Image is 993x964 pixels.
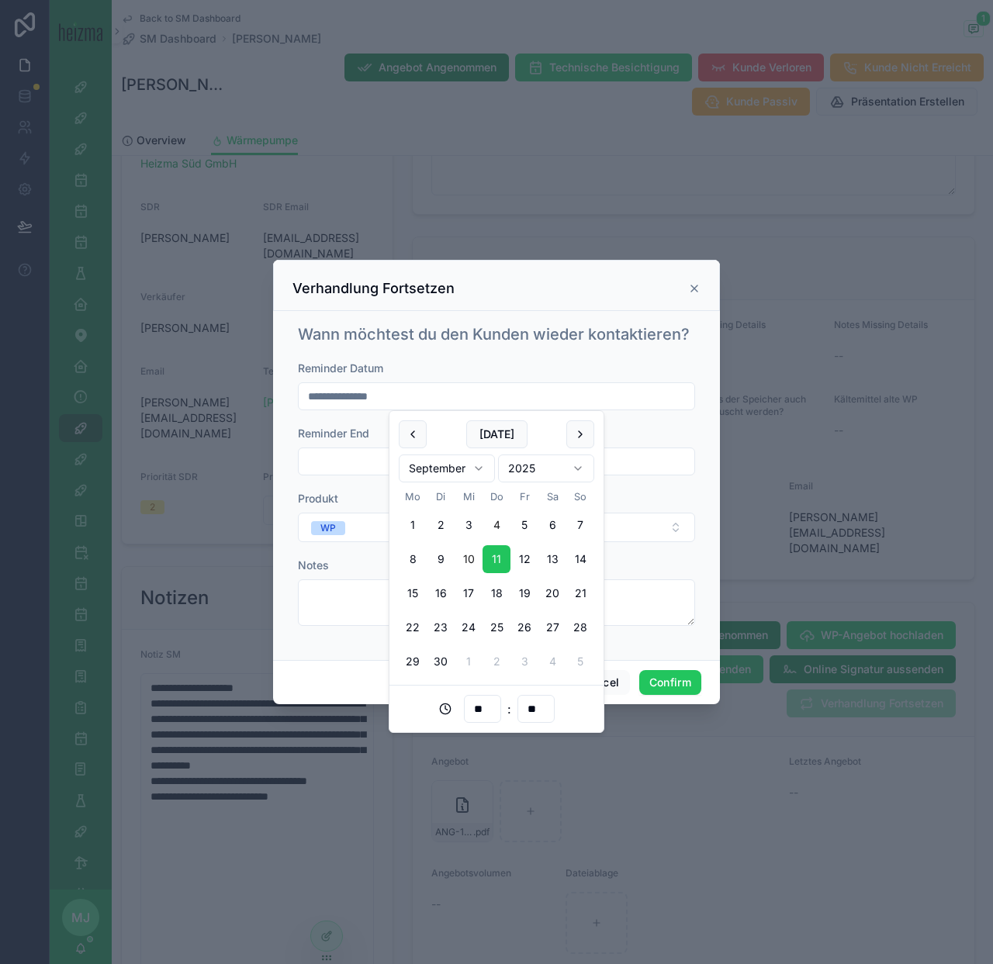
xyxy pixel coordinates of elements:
button: [DATE] [466,420,528,448]
th: Dienstag [427,489,455,505]
button: Donnerstag, 2. Oktober 2025 [483,648,510,675]
button: Freitag, 19. September 2025 [510,579,538,607]
button: Freitag, 12. September 2025 [510,545,538,573]
th: Montag [399,489,427,505]
button: Samstag, 27. September 2025 [538,613,566,641]
button: Dienstag, 30. September 2025 [427,648,455,675]
button: Select Button [298,513,695,542]
button: Sonntag, 21. September 2025 [566,579,594,607]
button: Freitag, 26. September 2025 [510,613,538,641]
button: Dienstag, 23. September 2025 [427,613,455,641]
th: Freitag [510,489,538,505]
span: Produkt [298,492,338,505]
button: Montag, 22. September 2025 [399,613,427,641]
th: Mittwoch [455,489,483,505]
button: Dienstag, 2. September 2025 [427,511,455,539]
button: Today, Donnerstag, 4. September 2025 [483,511,510,539]
h1: Wann möchtest du den Kunden wieder kontaktieren? [298,323,690,345]
button: Montag, 29. September 2025 [399,648,427,675]
button: Montag, 8. September 2025 [399,545,427,573]
button: Mittwoch, 10. September 2025 [455,545,483,573]
button: Samstag, 4. Oktober 2025 [538,648,566,675]
button: Mittwoch, 24. September 2025 [455,613,483,641]
h3: Verhandlung Fortsetzen [292,279,455,298]
table: September 2025 [399,489,594,675]
th: Samstag [538,489,566,505]
button: Sonntag, 14. September 2025 [566,545,594,573]
button: Freitag, 3. Oktober 2025 [510,648,538,675]
button: Montag, 1. September 2025 [399,511,427,539]
button: Samstag, 6. September 2025 [538,511,566,539]
div: : [399,695,594,723]
button: Mittwoch, 1. Oktober 2025 [455,648,483,675]
span: Reminder Datum [298,361,383,375]
span: Reminder End [298,427,369,440]
button: Montag, 15. September 2025 [399,579,427,607]
button: Sonntag, 7. September 2025 [566,511,594,539]
button: Donnerstag, 11. September 2025, selected [483,545,510,573]
button: Donnerstag, 25. September 2025 [483,613,510,641]
button: Donnerstag, 18. September 2025 [483,579,510,607]
button: Samstag, 13. September 2025 [538,545,566,573]
button: Sonntag, 5. Oktober 2025 [566,648,594,675]
button: Confirm [639,670,701,695]
div: WP [320,521,336,535]
button: Mittwoch, 17. September 2025 [455,579,483,607]
button: Dienstag, 16. September 2025 [427,579,455,607]
button: Sonntag, 28. September 2025 [566,613,594,641]
th: Sonntag [566,489,594,505]
button: Dienstag, 9. September 2025 [427,545,455,573]
th: Donnerstag [483,489,510,505]
button: Freitag, 5. September 2025 [510,511,538,539]
button: Samstag, 20. September 2025 [538,579,566,607]
button: Mittwoch, 3. September 2025 [455,511,483,539]
span: Notes [298,558,329,572]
